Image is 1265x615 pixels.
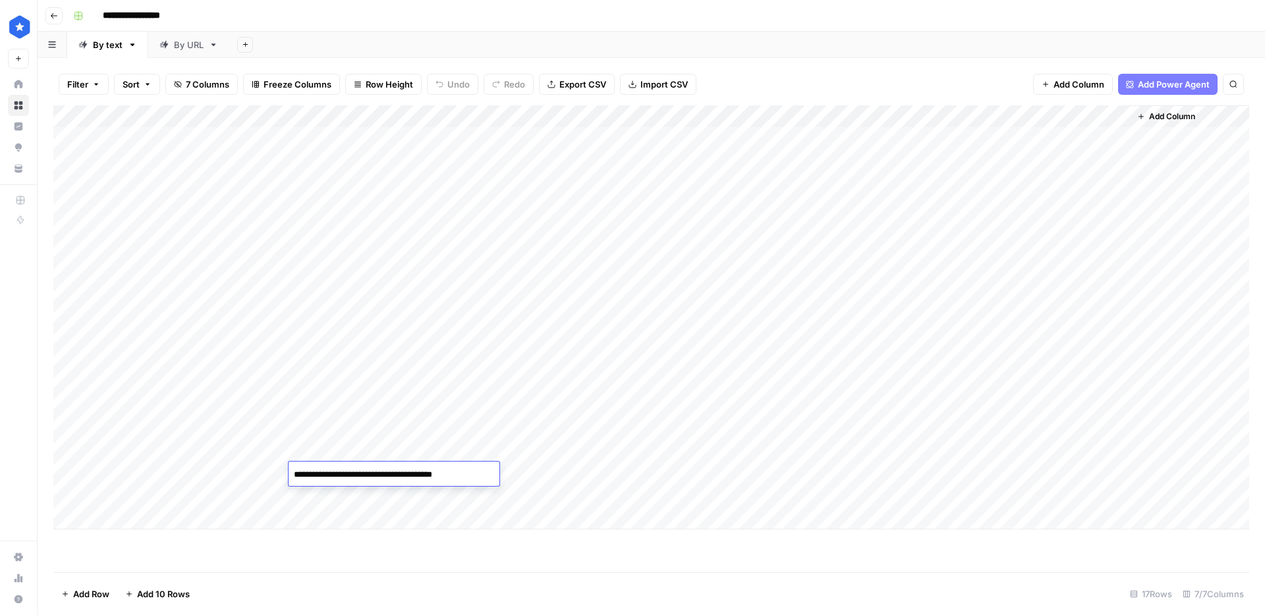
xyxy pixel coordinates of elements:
button: Add 10 Rows [117,583,198,604]
button: Add Row [53,583,117,604]
button: Freeze Columns [243,74,340,95]
button: Help + Support [8,589,29,610]
span: Redo [504,78,525,91]
a: Browse [8,95,29,116]
button: Export CSV [539,74,615,95]
button: 7 Columns [165,74,238,95]
a: By text [67,32,148,58]
span: Add Row [73,587,109,601]
button: Filter [59,74,109,95]
span: Row Height [366,78,413,91]
button: Add Column [1132,108,1200,125]
span: Sort [123,78,140,91]
span: 7 Columns [186,78,229,91]
a: Home [8,74,29,95]
button: Add Power Agent [1118,74,1218,95]
button: Sort [114,74,160,95]
a: Insights [8,116,29,137]
span: Import CSV [640,78,688,91]
button: Redo [484,74,534,95]
div: 17 Rows [1125,583,1177,604]
button: Workspace: ConsumerAffairs [8,11,29,43]
span: Add Column [1149,111,1195,122]
div: By text [93,38,123,51]
div: 7/7 Columns [1177,583,1249,604]
a: By URL [148,32,229,58]
span: Add Column [1054,78,1104,91]
button: Add Column [1033,74,1113,95]
a: Usage [8,568,29,589]
a: Opportunities [8,137,29,158]
img: ConsumerAffairs Logo [8,15,32,39]
span: Add 10 Rows [137,587,190,601]
span: Freeze Columns [264,78,331,91]
button: Undo [427,74,478,95]
span: Add Power Agent [1138,78,1210,91]
a: Settings [8,547,29,568]
span: Filter [67,78,88,91]
span: Undo [447,78,470,91]
button: Import CSV [620,74,696,95]
button: Row Height [345,74,422,95]
a: Your Data [8,158,29,179]
div: By URL [174,38,204,51]
span: Export CSV [559,78,606,91]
